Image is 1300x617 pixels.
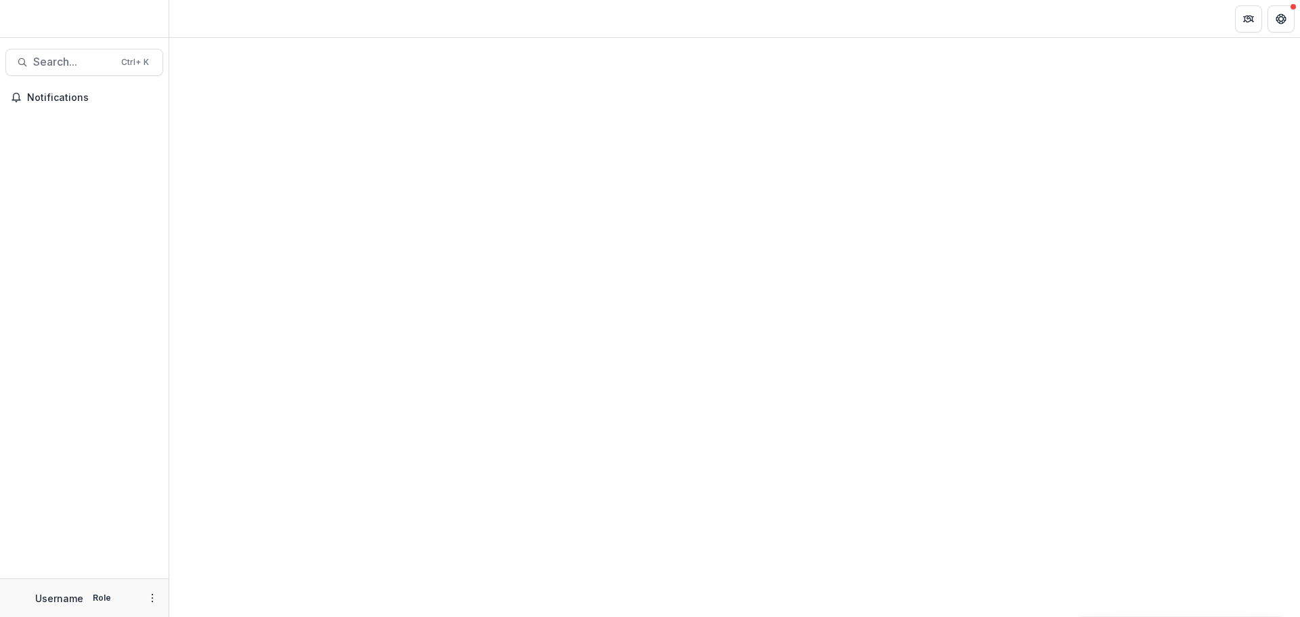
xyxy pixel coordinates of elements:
button: More [144,590,160,606]
button: Notifications [5,87,163,108]
p: Role [89,592,115,604]
span: Notifications [27,92,158,104]
button: Get Help [1267,5,1295,33]
button: Partners [1235,5,1262,33]
p: Username [35,591,83,605]
nav: breadcrumb [175,9,232,28]
button: Search... [5,49,163,76]
div: Ctrl + K [118,55,152,70]
span: Search... [33,56,113,68]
